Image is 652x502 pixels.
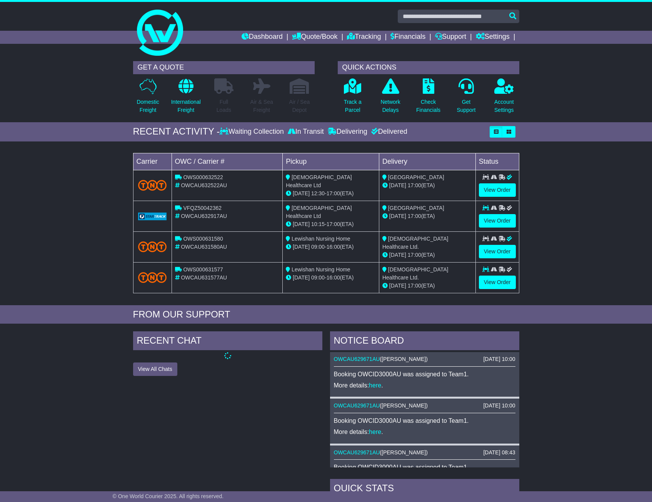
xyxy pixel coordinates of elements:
div: ( ) [334,449,515,456]
div: - (ETA) [286,243,376,251]
span: 17:00 [408,252,421,258]
span: OWCAU631580AU [181,244,227,250]
span: OWS000631580 [183,236,223,242]
a: here [369,429,381,435]
a: AccountSettings [494,78,514,118]
p: International Freight [171,98,201,114]
img: TNT_Domestic.png [138,272,167,283]
p: More details: . [334,428,515,436]
div: In Transit [286,128,326,136]
div: Delivered [369,128,407,136]
p: Check Financials [416,98,440,114]
button: View All Chats [133,362,177,376]
a: View Order [479,183,516,197]
a: NetworkDelays [380,78,400,118]
a: Dashboard [242,31,283,44]
div: RECENT ACTIVITY - [133,126,220,137]
td: OWC / Carrier # [172,153,283,170]
span: 17:00 [408,213,421,219]
span: 17:00 [408,283,421,289]
span: 16:00 [327,244,340,250]
span: [DATE] [293,274,310,281]
span: [DEMOGRAPHIC_DATA] Healthcare Ltd [286,205,352,219]
span: 16:00 [327,274,340,281]
div: ( ) [334,402,515,409]
span: [DEMOGRAPHIC_DATA] Healthcare Ltd. [382,236,449,250]
a: Settings [476,31,510,44]
td: Status [475,153,519,170]
span: [DEMOGRAPHIC_DATA] Healthcare Ltd [286,174,352,188]
img: GetCarrierServiceLogo [138,213,167,220]
div: Delivering [326,128,369,136]
span: 09:00 [311,244,325,250]
p: Booking OWCID3000AU was assigned to Team1. [334,464,515,471]
span: Lewishan Nursing Home [292,266,350,273]
span: [GEOGRAPHIC_DATA] [388,205,444,211]
a: OWCAU629671AU [334,449,380,455]
a: here [369,382,381,389]
p: Domestic Freight [137,98,159,114]
span: 17:00 [408,182,421,188]
span: [DATE] [293,221,310,227]
div: (ETA) [382,181,472,189]
a: OWCAU629671AU [334,356,380,362]
div: - (ETA) [286,274,376,282]
a: Track aParcel [344,78,362,118]
a: View Order [479,245,516,258]
a: GetSupport [456,78,476,118]
span: 09:00 [311,274,325,281]
div: (ETA) [382,212,472,220]
span: OWS000631577 [183,266,223,273]
div: [DATE] 10:00 [483,356,515,362]
a: View Order [479,276,516,289]
span: [DATE] [389,283,406,289]
span: Lewishan Nursing Home [292,236,350,242]
a: CheckFinancials [416,78,441,118]
td: Delivery [379,153,475,170]
div: - (ETA) [286,189,376,198]
span: [DATE] [293,244,310,250]
div: GET A QUOTE [133,61,315,74]
p: Network Delays [380,98,400,114]
span: [DEMOGRAPHIC_DATA] Healthcare Ltd. [382,266,449,281]
a: Tracking [347,31,381,44]
p: Booking OWCID3000AU was assigned to Team1. [334,417,515,424]
div: [DATE] 08:43 [483,449,515,456]
p: Booking OWCID3000AU was assigned to Team1. [334,371,515,378]
div: (ETA) [382,282,472,290]
span: [PERSON_NAME] [382,356,426,362]
div: - (ETA) [286,220,376,228]
div: Waiting Collection [220,128,285,136]
div: [DATE] 10:00 [483,402,515,409]
span: [DATE] [389,213,406,219]
span: [PERSON_NAME] [382,402,426,409]
td: Pickup [283,153,379,170]
p: Track a Parcel [344,98,362,114]
div: FROM OUR SUPPORT [133,309,519,320]
span: 17:00 [327,221,340,227]
img: TNT_Domestic.png [138,241,167,252]
span: [DATE] [389,252,406,258]
a: Financials [390,31,425,44]
div: ( ) [334,356,515,362]
span: [DATE] [293,190,310,196]
span: [DATE] [389,182,406,188]
span: © One World Courier 2025. All rights reserved. [113,493,224,499]
span: 10:15 [311,221,325,227]
span: VFQZ50042362 [183,205,222,211]
p: Get Support [457,98,475,114]
span: OWCAU631577AU [181,274,227,281]
a: Quote/Book [292,31,337,44]
a: DomesticFreight [136,78,159,118]
td: Carrier [133,153,172,170]
span: [PERSON_NAME] [382,449,426,455]
p: Account Settings [494,98,514,114]
a: Support [435,31,466,44]
span: 12:30 [311,190,325,196]
span: OWCAU632522AU [181,182,227,188]
p: More details: . [334,382,515,389]
div: RECENT CHAT [133,331,322,352]
span: 17:00 [327,190,340,196]
a: InternationalFreight [171,78,201,118]
p: Full Loads [214,98,233,114]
